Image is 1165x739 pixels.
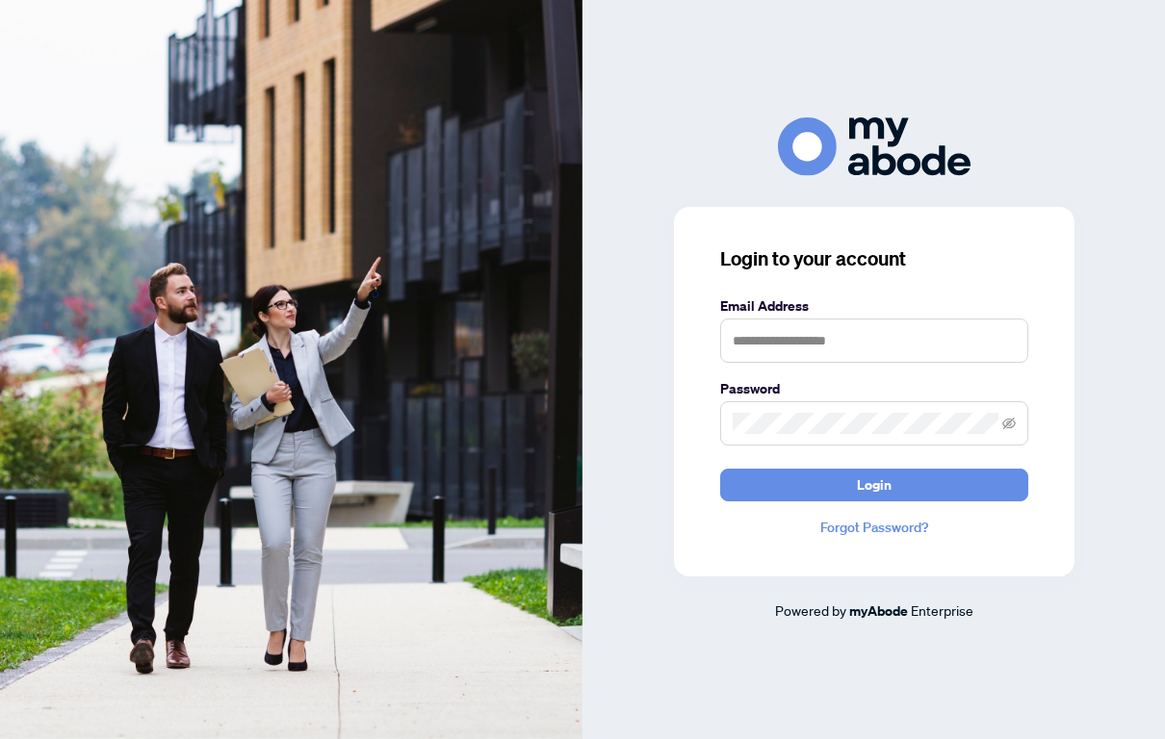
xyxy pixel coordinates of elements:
label: Email Address [720,295,1028,317]
span: Powered by [775,601,846,619]
img: ma-logo [778,117,971,176]
span: Enterprise [911,601,973,619]
a: Forgot Password? [720,517,1028,538]
a: myAbode [849,600,908,622]
button: Login [720,469,1028,501]
label: Password [720,378,1028,399]
span: eye-invisible [1002,417,1016,430]
h3: Login to your account [720,245,1028,272]
span: Login [857,470,892,500]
